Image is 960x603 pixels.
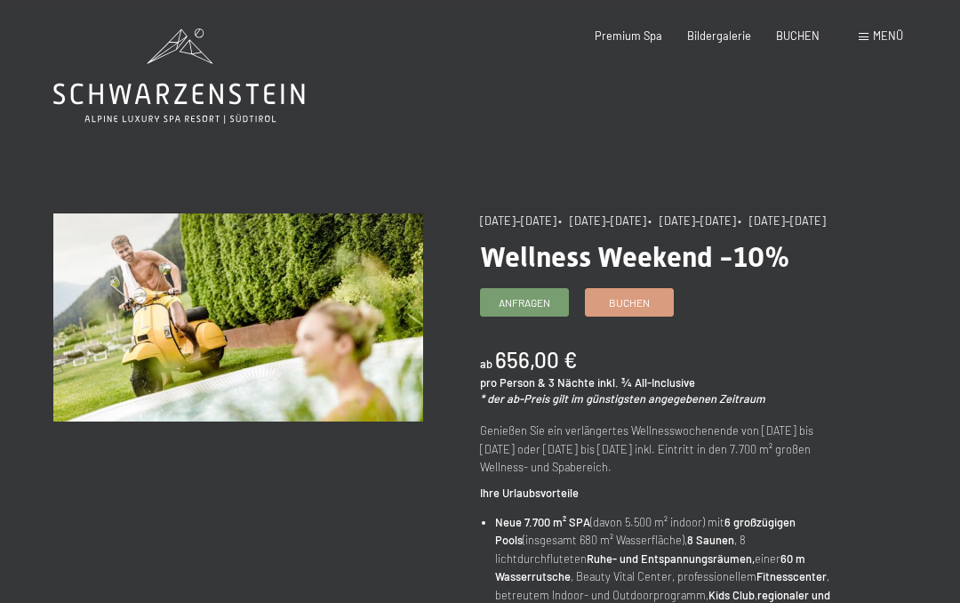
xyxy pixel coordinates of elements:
[587,551,755,566] strong: Ruhe- und Entspannungsräumen,
[495,515,590,529] strong: Neue 7.700 m² SPA
[480,375,546,390] span: pro Person &
[756,569,827,583] strong: Fitnesscenter
[480,357,492,371] span: ab
[873,28,903,43] span: Menü
[548,375,595,390] span: 3 Nächte
[687,533,734,547] strong: 8 Saunen
[53,213,423,422] img: Wellness Weekend -10%
[480,213,556,228] span: [DATE]–[DATE]
[609,295,650,310] span: Buchen
[495,347,577,373] b: 656,00 €
[595,28,662,43] a: Premium Spa
[480,422,850,476] p: Genießen Sie ein verlängertes Wellnesswochenende von [DATE] bis [DATE] oder [DATE] bis [DATE] ink...
[738,213,826,228] span: • [DATE]–[DATE]
[558,213,646,228] span: • [DATE]–[DATE]
[480,391,765,406] em: * der ab-Preis gilt im günstigsten angegebenen Zeitraum
[648,213,736,228] span: • [DATE]–[DATE]
[687,28,751,43] a: Bildergalerie
[480,486,579,500] strong: Ihre Urlaubsvorteile
[480,240,790,274] span: Wellness Weekend -10%
[776,28,820,43] a: BUCHEN
[586,289,673,316] a: Buchen
[481,289,568,316] a: Anfragen
[597,375,695,390] span: inkl. ¾ All-Inclusive
[499,295,550,310] span: Anfragen
[708,588,755,602] strong: Kids Club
